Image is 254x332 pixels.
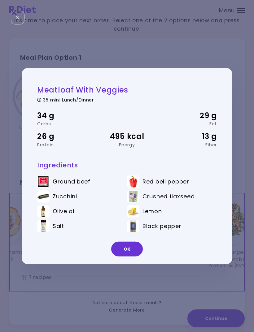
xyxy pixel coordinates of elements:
span: Red bell pepper [142,178,189,185]
div: 29 g [157,110,217,122]
span: Crushed flaxseed [142,193,195,200]
span: Zucchini [53,193,77,200]
div: 35 min | Lunch/Dinner [37,96,217,102]
div: Protein [37,142,97,147]
span: Black pepper [142,223,182,230]
button: OK [111,242,143,257]
span: Ground beef [53,178,90,185]
div: Fiber [157,142,217,147]
div: Fat [157,122,217,126]
div: 34 g [37,110,97,122]
h2: Meatloaf With Veggies [37,85,217,94]
h3: Ingredients [37,161,217,169]
div: 26 g [37,131,97,142]
span: Olive oil [53,208,76,215]
span: Lemon [142,208,162,215]
div: Carbs [37,122,97,126]
div: 495 kcal [97,131,157,142]
div: Energy [97,142,157,147]
div: 13 g [157,131,217,142]
span: Salt [53,223,64,230]
div: Close [11,11,24,24]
